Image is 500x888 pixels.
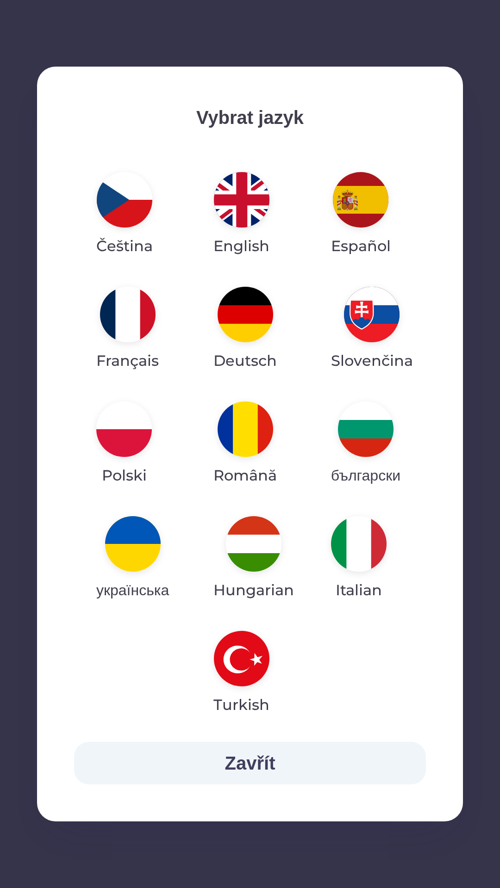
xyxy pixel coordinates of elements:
[214,631,269,686] img: tr flag
[97,172,152,228] img: cs flag
[191,279,299,379] button: Deutsch
[309,165,413,265] button: Español
[338,401,394,457] img: bg flag
[102,464,147,487] p: Polski
[331,235,391,257] p: Español
[74,104,426,131] p: Vybrat jazyk
[213,694,269,716] p: Turkish
[344,287,400,342] img: sk flag
[96,579,169,601] p: українська
[96,235,153,257] p: Čeština
[309,279,435,379] button: Slovenčina
[333,172,388,228] img: es flag
[96,401,152,457] img: pl flag
[105,516,161,572] img: uk flag
[191,165,292,265] button: English
[74,165,175,265] button: Čeština
[331,350,413,372] p: Slovenčina
[309,509,409,609] button: Italian
[191,394,299,494] button: Română
[213,350,277,372] p: Deutsch
[336,579,382,601] p: Italian
[96,350,159,372] p: Français
[331,464,400,487] p: български
[214,172,269,228] img: en flag
[100,287,156,342] img: fr flag
[218,401,273,457] img: ro flag
[191,509,316,609] button: Hungarian
[74,509,191,609] button: українська
[213,235,269,257] p: English
[331,516,387,572] img: it flag
[74,394,174,494] button: Polski
[191,623,292,723] button: Turkish
[74,279,181,379] button: Français
[218,287,273,342] img: de flag
[213,464,277,487] p: Română
[226,516,281,572] img: hu flag
[213,579,294,601] p: Hungarian
[74,742,426,784] button: Zavřít
[309,394,423,494] button: български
